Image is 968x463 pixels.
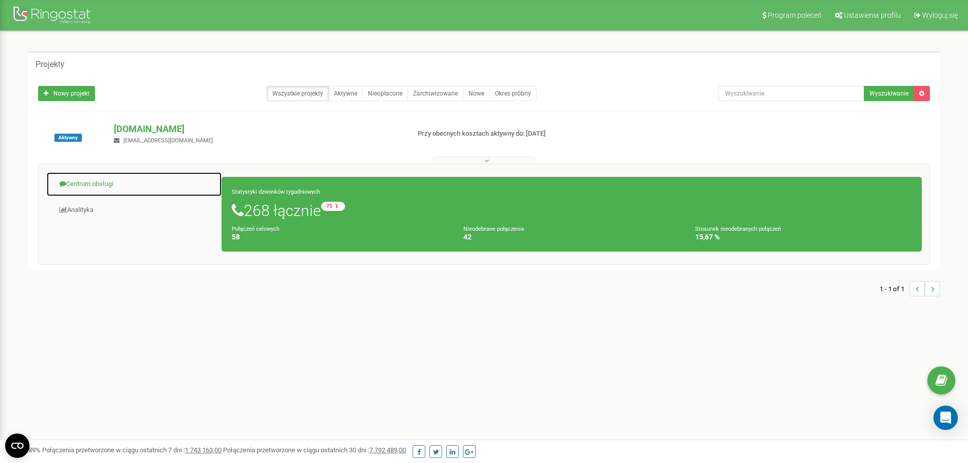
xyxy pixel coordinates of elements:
[463,233,680,241] h4: 42
[232,202,912,219] h1: 268 łącznie
[695,226,781,232] small: Stosunek nieodebranych połączeń
[267,86,329,101] a: Wszystkie projekty
[223,446,406,454] span: Połączenia przetworzone w ciągu ostatnich 30 dni :
[880,271,940,306] nav: ...
[880,281,910,296] span: 1 - 1 of 1
[232,226,279,232] small: Połączeń celowych
[418,129,629,139] p: Przy obecnych kosztach aktywny do: [DATE]
[362,86,408,101] a: Nieopłacone
[768,11,822,19] span: Program poleceń
[38,86,95,101] a: Nowy projekt
[46,172,222,197] a: Centrum obsługi
[232,189,320,195] small: Statystyki dzwonków tygodniowych
[123,137,213,144] span: [EMAIL_ADDRESS][DOMAIN_NAME]
[922,11,958,19] span: Wyloguj się
[232,233,448,241] h4: 58
[36,60,65,69] h5: Projekty
[844,11,901,19] span: Ustawienia profilu
[864,86,914,101] button: Wyszukiwanie
[489,86,537,101] a: Okres próbny
[54,134,82,142] span: Aktywny
[114,122,401,136] p: [DOMAIN_NAME]
[5,434,29,458] button: Open CMP widget
[46,198,222,223] a: Analityka
[185,446,222,454] u: 1 743 163,00
[463,86,490,101] a: Nowe
[42,446,222,454] span: Połączenia przetworzone w ciągu ostatnich 7 dni :
[321,202,345,211] small: -75
[408,86,463,101] a: Zarchiwizowane
[719,86,864,101] input: Wyszukiwanie
[695,233,912,241] h4: 15,67 %
[933,406,958,430] div: Open Intercom Messenger
[463,226,524,232] small: Nieodebrane połączenia
[328,86,363,101] a: Aktywne
[369,446,406,454] u: 7 792 489,00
